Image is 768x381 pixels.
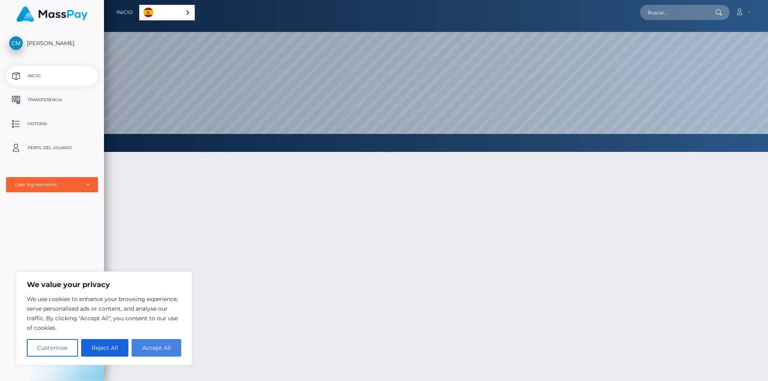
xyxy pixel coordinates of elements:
[9,142,95,154] p: Perfil del usuario
[16,6,88,22] img: MassPay
[6,114,98,134] a: Historia
[116,4,133,21] a: Inicio
[6,90,98,110] a: Transferencia
[139,5,195,20] aside: Language selected: Español
[27,280,181,289] p: We value your privacy
[6,40,98,47] span: [PERSON_NAME]
[81,339,129,357] button: Reject All
[6,138,98,158] a: Perfil del usuario
[9,118,95,130] p: Historia
[9,70,95,82] p: Inicio
[6,177,98,192] button: User Agreements
[140,5,194,20] a: Español
[16,271,192,365] div: We value your privacy
[6,66,98,86] a: Inicio
[139,5,195,20] div: Language
[27,294,181,333] p: We use cookies to enhance your browsing experience, serve personalised ads or content, and analys...
[640,5,715,20] input: Buscar...
[132,339,181,357] button: Accept All
[27,339,78,357] button: Customise
[9,94,95,106] p: Transferencia
[15,182,80,188] div: User Agreements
